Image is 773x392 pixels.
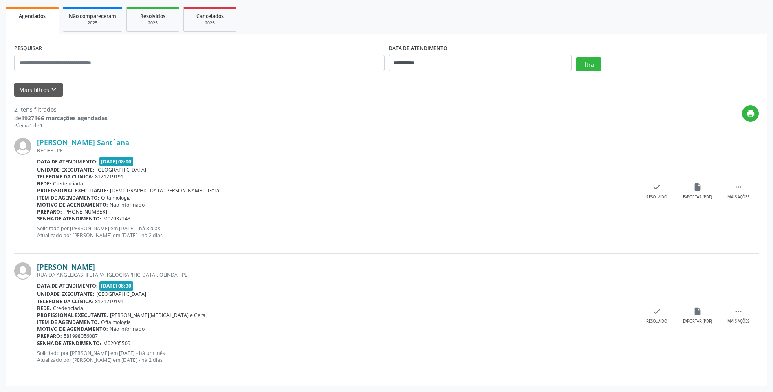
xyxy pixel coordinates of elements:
b: Telefone da clínica: [37,173,93,180]
div: 2 itens filtrados [14,105,108,114]
p: Solicitado por [PERSON_NAME] em [DATE] - há um mês Atualizado por [PERSON_NAME] em [DATE] - há 2 ... [37,350,636,363]
span: [PHONE_NUMBER] [64,208,107,215]
div: Resolvido [646,319,667,324]
label: PESQUISAR [14,42,42,55]
span: M02905509 [103,340,130,347]
div: Mais ações [727,194,749,200]
span: Resolvidos [140,13,165,20]
div: 2025 [132,20,173,26]
b: Profissional executante: [37,312,108,319]
i: check [652,183,661,192]
p: Solicitado por [PERSON_NAME] em [DATE] - há 8 dias Atualizado por [PERSON_NAME] em [DATE] - há 2 ... [37,225,636,239]
span: Cancelados [196,13,224,20]
span: [PERSON_NAME][MEDICAL_DATA] e Geral [110,312,207,319]
div: RUA DA ANGELICAS, II ETAPA, [GEOGRAPHIC_DATA], OLINDA - PE [37,271,636,278]
i: print [746,109,755,118]
span: Oftalmologia [101,194,131,201]
span: [GEOGRAPHIC_DATA] [96,166,146,173]
b: Item de agendamento: [37,319,99,326]
button: Filtrar [576,57,601,71]
span: M02937143 [103,215,130,222]
b: Profissional executante: [37,187,108,194]
strong: 1927166 marcações agendadas [21,114,108,122]
img: img [14,138,31,155]
b: Preparo: [37,208,62,215]
b: Preparo: [37,333,62,339]
div: RECIFE - PE [37,147,636,154]
b: Data de atendimento: [37,282,98,289]
span: 581998056087 [64,333,98,339]
b: Motivo de agendamento: [37,326,108,333]
b: Unidade executante: [37,291,95,297]
span: Não informado [110,326,145,333]
a: [PERSON_NAME] Sant`ana [37,138,129,147]
a: [PERSON_NAME] [37,262,95,271]
b: Rede: [37,180,51,187]
i: check [652,307,661,316]
button: print [742,105,759,122]
span: Não informado [110,201,145,208]
i: keyboard_arrow_down [49,85,58,94]
i: insert_drive_file [693,183,702,192]
div: Exportar (PDF) [683,319,712,324]
span: Oftalmologia [101,319,131,326]
button: Mais filtroskeyboard_arrow_down [14,83,63,97]
span: Agendados [19,13,46,20]
b: Senha de atendimento: [37,340,101,347]
img: img [14,262,31,280]
i:  [734,183,743,192]
span: 8121219191 [95,298,123,305]
span: Não compareceram [69,13,116,20]
div: 2025 [189,20,230,26]
b: Data de atendimento: [37,158,98,165]
span: [GEOGRAPHIC_DATA] [96,291,146,297]
b: Telefone da clínica: [37,298,93,305]
b: Unidade executante: [37,166,95,173]
b: Item de agendamento: [37,194,99,201]
div: Mais ações [727,319,749,324]
span: [DATE] 08:30 [99,281,134,291]
div: de [14,114,108,122]
b: Senha de atendimento: [37,215,101,222]
span: Credenciada [53,305,83,312]
div: Exportar (PDF) [683,194,712,200]
b: Motivo de agendamento: [37,201,108,208]
div: Página 1 de 1 [14,122,108,129]
div: Resolvido [646,194,667,200]
span: [DEMOGRAPHIC_DATA][PERSON_NAME] - Geral [110,187,220,194]
b: Rede: [37,305,51,312]
label: DATA DE ATENDIMENTO [389,42,447,55]
i: insert_drive_file [693,307,702,316]
span: Credenciada [53,180,83,187]
span: [DATE] 08:00 [99,157,134,166]
i:  [734,307,743,316]
span: 8121219191 [95,173,123,180]
div: 2025 [69,20,116,26]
